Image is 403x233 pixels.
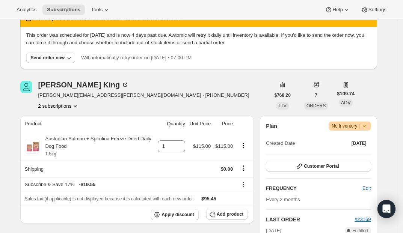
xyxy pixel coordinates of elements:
[40,135,153,158] div: Australian Salmon + Spirulina Freeze Dried Daily Dog Food
[155,116,187,132] th: Quantity
[332,122,368,130] span: No Inventory
[151,209,199,220] button: Apply discount
[20,161,155,177] th: Shipping
[25,196,194,201] span: Sales tax (if applicable) is not displayed because it is calculated with each new order.
[42,5,85,15] button: Subscriptions
[206,209,248,219] button: Add product
[91,7,103,13] span: Tools
[266,197,300,202] span: Every 2 months
[201,196,216,201] span: $95.45
[352,140,367,146] span: [DATE]
[358,182,375,194] button: Edit
[38,102,79,110] button: Product actions
[275,92,291,98] span: $768.20
[47,7,80,13] span: Subscriptions
[332,7,343,13] span: Help
[25,181,233,188] div: Subscribe & Save 17%
[193,143,211,149] span: $115.00
[355,216,371,223] button: #23169
[320,5,355,15] button: Help
[237,164,249,172] button: Shipping actions
[38,81,129,89] div: [PERSON_NAME] King
[266,216,355,223] h2: LAST ORDER
[355,216,371,222] a: #23169
[266,122,277,130] h2: Plan
[306,103,326,108] span: ORDERS
[341,100,350,105] span: AOV
[266,140,295,147] span: Created Date
[217,211,243,217] span: Add product
[79,181,95,188] span: - $19.55
[304,163,339,169] span: Customer Portal
[17,7,36,13] span: Analytics
[337,90,355,98] span: $109.74
[310,90,322,101] button: 7
[215,143,233,149] span: $115.00
[237,141,249,150] button: Product actions
[359,123,360,129] span: |
[213,116,235,132] th: Price
[38,92,249,99] span: [PERSON_NAME][EMAIL_ADDRESS][PERSON_NAME][DOMAIN_NAME] · [PHONE_NUMBER]
[377,200,395,218] div: Open Intercom Messenger
[315,92,317,98] span: 7
[347,138,371,149] button: [DATE]
[362,185,371,192] span: Edit
[187,116,213,132] th: Unit Price
[270,90,295,101] button: $768.20
[266,185,362,192] h2: FREQUENCY
[368,7,386,13] span: Settings
[81,54,192,62] p: Will automatically retry order on [DATE] • 07:00 PM
[279,103,287,108] span: LTV
[356,5,391,15] button: Settings
[31,55,65,61] div: Send order now
[45,151,56,156] small: 1.5kg
[26,53,75,63] button: Send order now
[162,212,194,218] span: Apply discount
[20,116,155,132] th: Product
[12,5,41,15] button: Analytics
[221,166,233,172] span: $0.00
[26,32,371,47] p: This order was scheduled for [DATE] and is now 4 days past due. Awtomic will retry it daily until...
[266,161,371,171] button: Customer Portal
[86,5,115,15] button: Tools
[20,81,32,93] span: Melanie King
